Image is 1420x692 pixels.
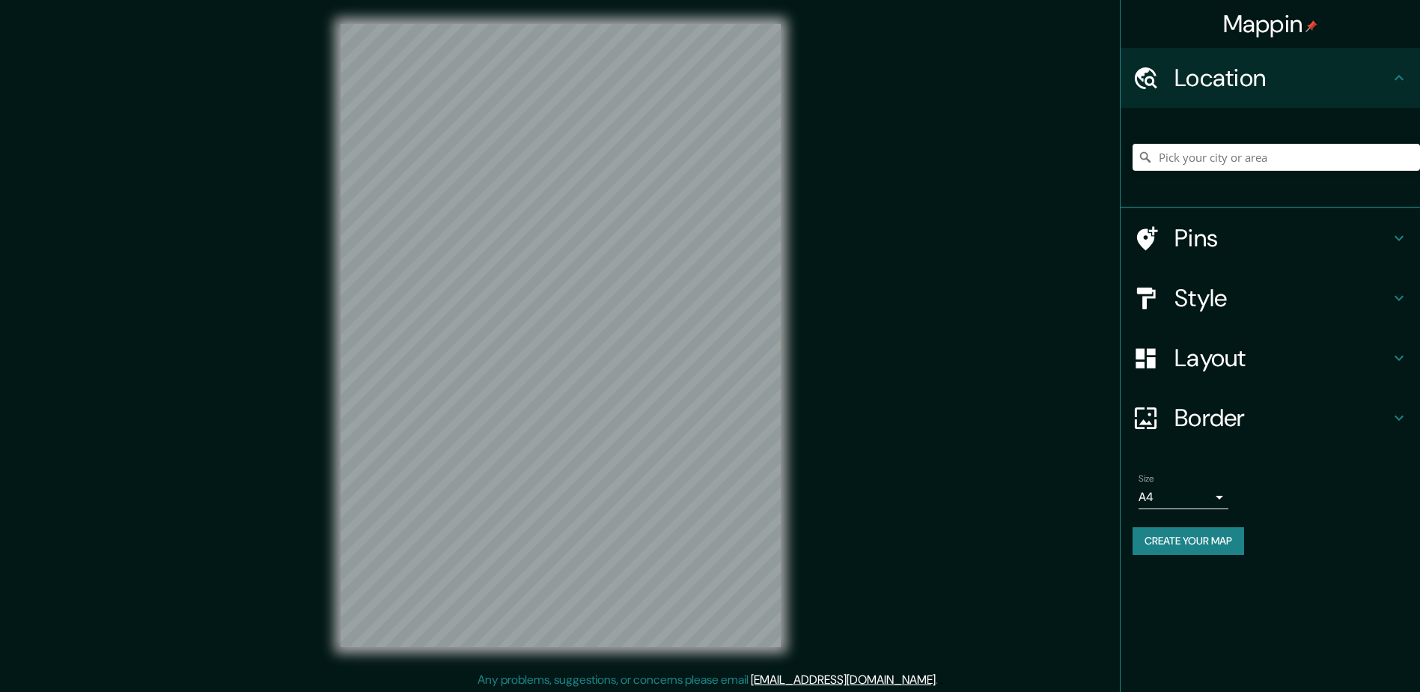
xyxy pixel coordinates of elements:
label: Size [1139,473,1154,485]
img: pin-icon.png [1305,20,1317,32]
h4: Layout [1174,343,1390,373]
h4: Pins [1174,223,1390,253]
iframe: Help widget launcher [1287,634,1404,676]
div: . [938,671,940,689]
div: A4 [1139,485,1228,509]
div: Pins [1121,208,1420,268]
div: Layout [1121,328,1420,388]
div: Style [1121,268,1420,328]
div: Location [1121,48,1420,108]
div: . [940,671,943,689]
a: [EMAIL_ADDRESS][DOMAIN_NAME] [751,672,936,688]
h4: Border [1174,403,1390,433]
input: Pick your city or area [1133,144,1420,171]
p: Any problems, suggestions, or concerns please email . [478,671,938,689]
h4: Location [1174,63,1390,93]
canvas: Map [341,24,781,647]
h4: Style [1174,283,1390,313]
div: Border [1121,388,1420,448]
h4: Mappin [1223,9,1318,39]
button: Create your map [1133,527,1244,555]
